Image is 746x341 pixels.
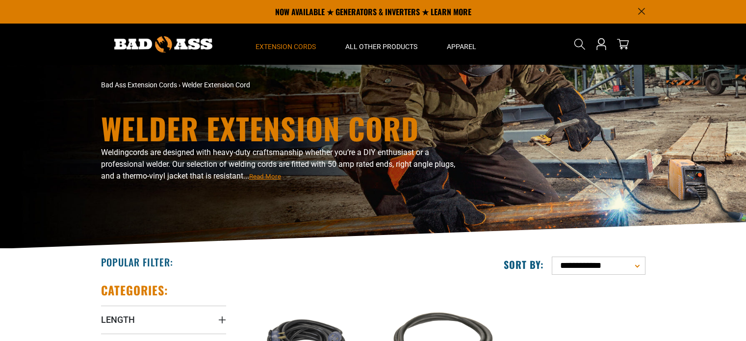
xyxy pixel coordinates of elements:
a: Bad Ass Extension Cords [101,81,177,89]
span: All Other Products [345,42,417,51]
span: cords are designed with heavy-duty craftsmanship whether you’re a DIY enthusiast or a professiona... [101,148,455,181]
span: Welder Extension Cord [182,81,250,89]
summary: Search [572,36,588,52]
summary: Apparel [432,24,491,65]
summary: All Other Products [331,24,432,65]
span: Extension Cords [256,42,316,51]
summary: Length [101,306,226,333]
h1: Welder Extension Cord [101,113,459,143]
h2: Popular Filter: [101,256,173,268]
span: › [179,81,180,89]
label: Sort by: [504,258,544,271]
summary: Extension Cords [241,24,331,65]
p: Welding [101,147,459,182]
h2: Categories: [101,283,169,298]
span: Read More [249,173,281,180]
span: Apparel [447,42,476,51]
img: Bad Ass Extension Cords [114,36,212,52]
span: Length [101,314,135,325]
nav: breadcrumbs [101,80,459,90]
